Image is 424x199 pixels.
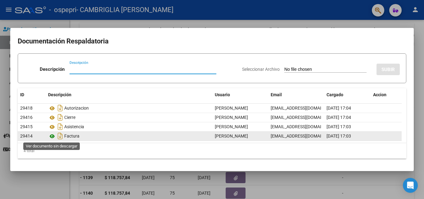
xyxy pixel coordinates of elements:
span: [EMAIL_ADDRESS][DOMAIN_NAME] [271,106,340,111]
span: [PERSON_NAME] [215,133,248,138]
span: Cargado [327,92,343,97]
div: Cierre [48,112,210,122]
h2: Documentación Respaldatoria [18,35,406,47]
button: SUBIR [377,64,400,75]
span: [DATE] 17:03 [327,124,351,129]
div: Factura [48,131,210,141]
span: [EMAIL_ADDRESS][DOMAIN_NAME] [271,124,340,129]
span: Descripción [48,92,71,97]
i: Descargar documento [56,103,64,113]
i: Descargar documento [56,131,64,141]
div: Open Intercom Messenger [403,178,418,193]
datatable-header-cell: ID [18,88,46,102]
span: [DATE] 17:04 [327,115,351,120]
p: Descripción [40,66,65,73]
span: [DATE] 17:04 [327,106,351,111]
i: Descargar documento [56,122,64,132]
div: Autorizacion [48,103,210,113]
div: Asistencia [48,122,210,132]
span: 29415 [20,124,33,129]
datatable-header-cell: Cargado [324,88,371,102]
i: Descargar documento [56,112,64,122]
span: SUBIR [381,67,395,72]
span: [PERSON_NAME] [215,124,248,129]
span: Usuario [215,92,230,97]
span: 29418 [20,106,33,111]
span: ID [20,92,24,97]
span: [EMAIL_ADDRESS][DOMAIN_NAME] [271,133,340,138]
span: [PERSON_NAME] [215,106,248,111]
span: [EMAIL_ADDRESS][DOMAIN_NAME] [271,115,340,120]
datatable-header-cell: Accion [371,88,402,102]
span: 29414 [20,133,33,138]
span: Email [271,92,282,97]
datatable-header-cell: Usuario [212,88,268,102]
span: [DATE] 17:03 [327,133,351,138]
span: [PERSON_NAME] [215,115,248,120]
span: 29416 [20,115,33,120]
span: Accion [373,92,386,97]
datatable-header-cell: Descripción [46,88,212,102]
span: Seleccionar Archivo [242,67,280,72]
datatable-header-cell: Email [268,88,324,102]
div: 4 total [18,143,406,159]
